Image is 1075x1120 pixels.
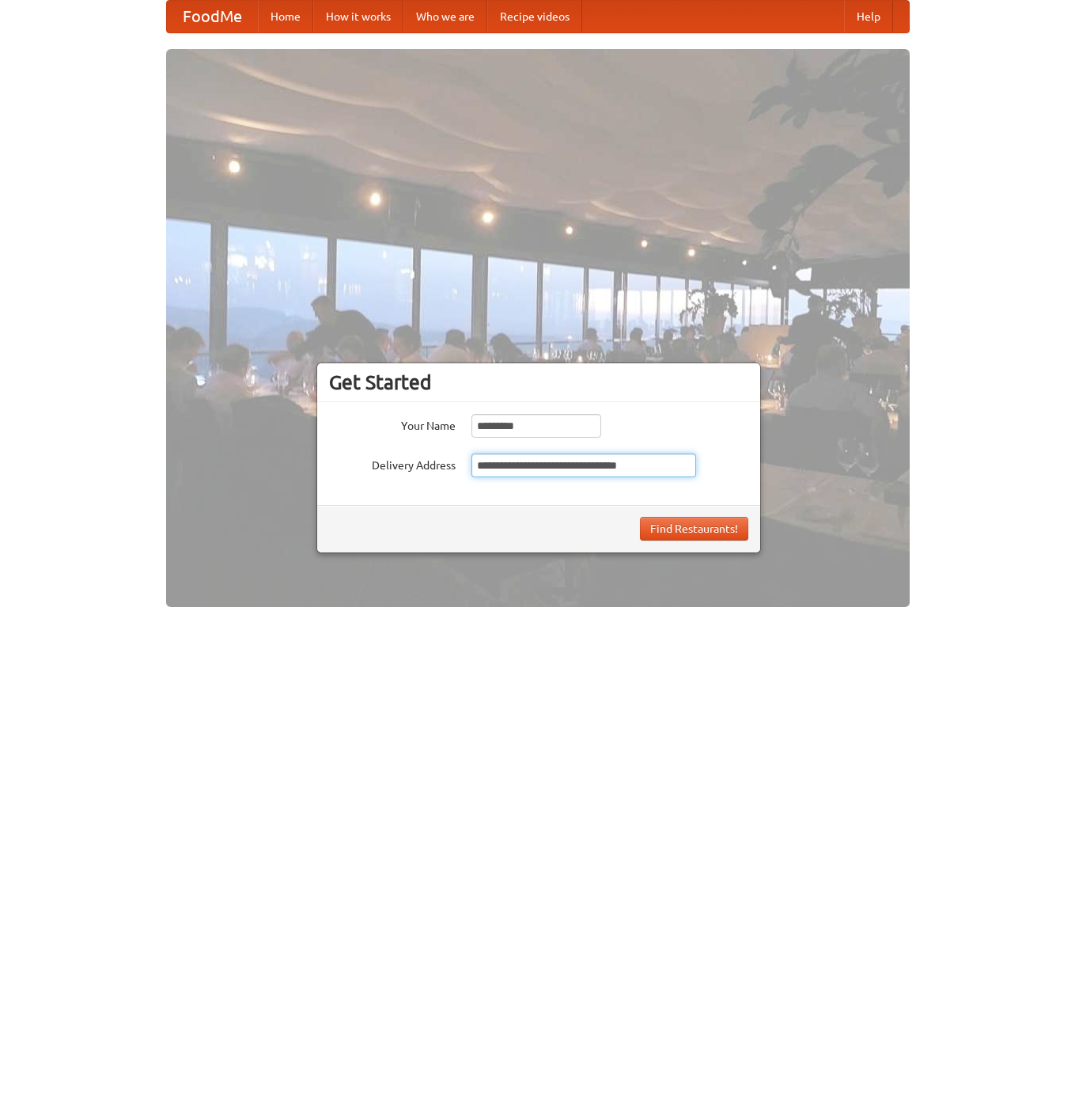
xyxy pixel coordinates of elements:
a: Who we are [403,1,487,32]
label: Your Name [329,414,456,434]
button: Find Restaurants! [640,517,748,541]
h3: Get Started [329,370,748,394]
label: Delivery Address [329,454,456,473]
a: Recipe videos [487,1,582,32]
a: FoodMe [167,1,258,32]
a: Home [258,1,313,32]
a: How it works [313,1,403,32]
a: Help [844,1,893,32]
